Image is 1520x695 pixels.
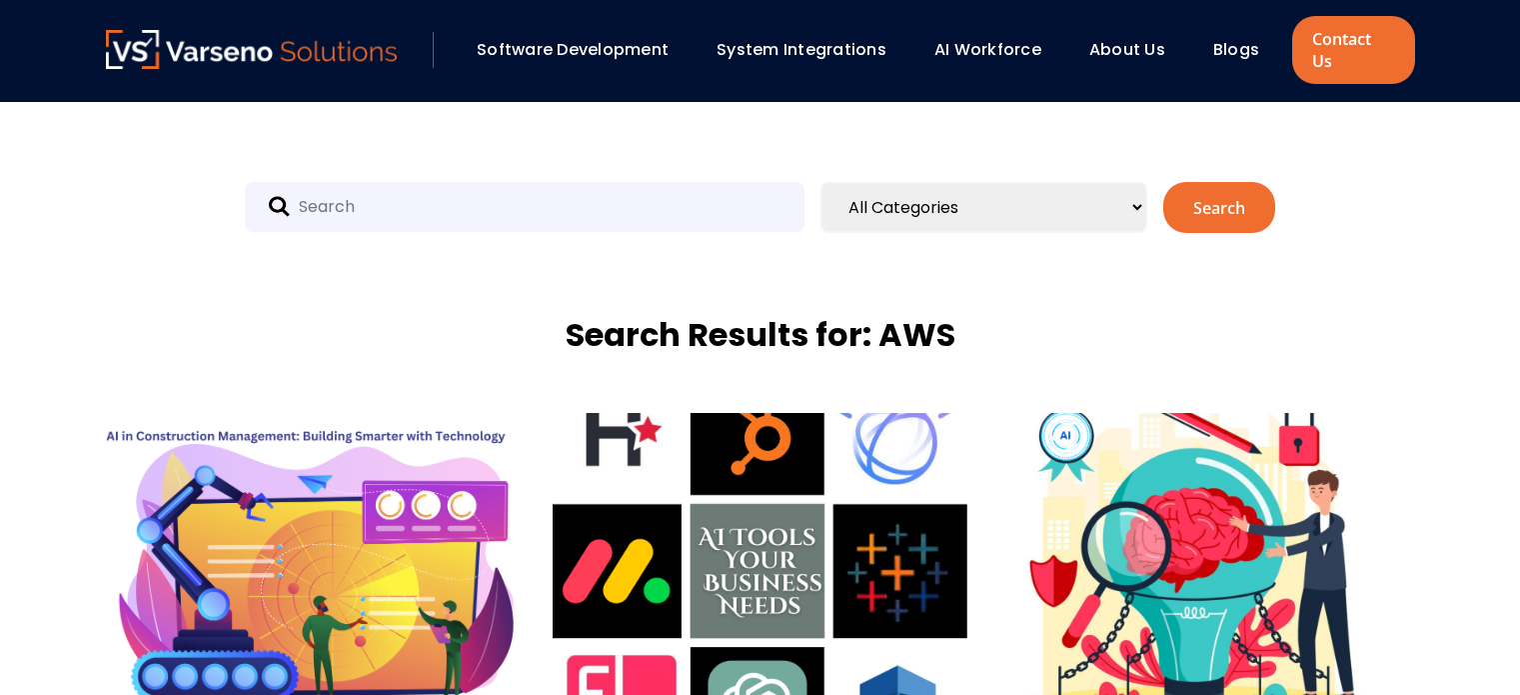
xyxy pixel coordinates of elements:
div: System Integrations [707,33,914,67]
a: Software Development [477,38,669,61]
div: AI Workforce [924,33,1069,67]
a: System Integrations [717,38,886,61]
img: Varseno Solutions – Product Engineering & IT Services [106,30,398,69]
a: About Us [1089,38,1165,61]
a: AI Workforce [934,38,1041,61]
a: Contact Us [1292,16,1414,84]
div: Blogs [1203,33,1287,67]
input: Search [245,182,804,232]
div: Software Development [467,33,697,67]
button: Search [1163,182,1275,233]
h2: Search Results for: AWS [566,313,955,357]
a: Blogs [1213,38,1259,61]
div: About Us [1079,33,1193,67]
a: Varseno Solutions – Product Engineering & IT Services [106,30,398,70]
